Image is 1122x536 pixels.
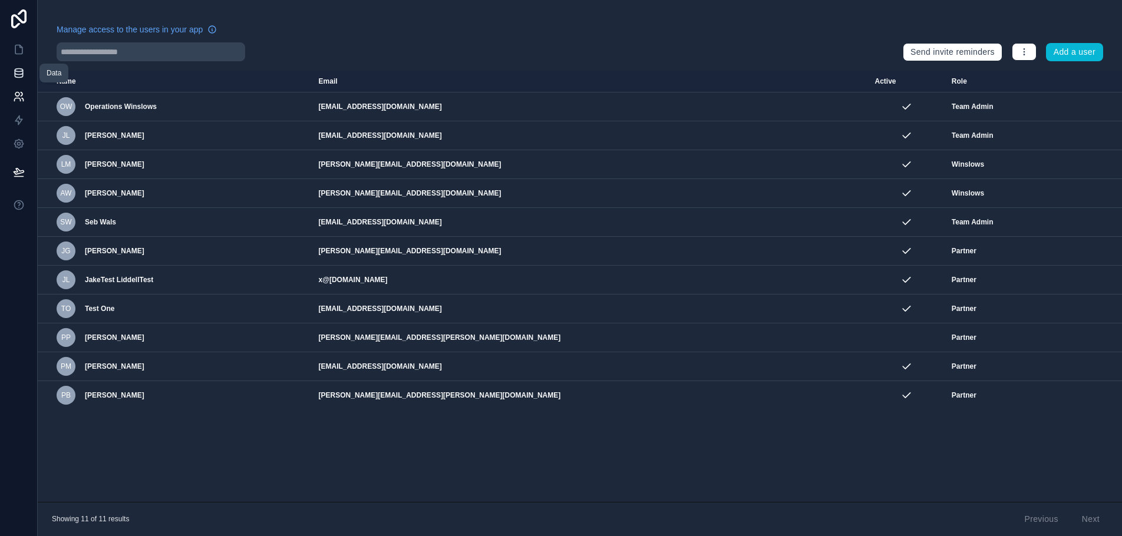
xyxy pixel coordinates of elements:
td: [EMAIL_ADDRESS][DOMAIN_NAME] [312,92,868,121]
th: Email [312,71,868,92]
span: PP [61,333,71,342]
th: Name [38,71,312,92]
td: [PERSON_NAME][EMAIL_ADDRESS][DOMAIN_NAME] [312,237,868,266]
div: scrollable content [38,71,1122,502]
span: Team Admin [952,131,994,140]
span: JG [61,246,70,256]
span: Partner [952,304,976,313]
td: [EMAIL_ADDRESS][DOMAIN_NAME] [312,208,868,237]
a: Manage access to the users in your app [57,24,217,35]
span: LM [61,160,71,169]
span: Partner [952,275,976,284]
td: [PERSON_NAME][EMAIL_ADDRESS][PERSON_NAME][DOMAIN_NAME] [312,381,868,410]
span: JL [62,275,70,284]
th: Active [867,71,944,92]
span: Manage access to the users in your app [57,24,203,35]
span: Test One [85,304,114,313]
span: JL [62,131,70,140]
span: [PERSON_NAME] [85,160,144,169]
span: Seb Wals [85,217,116,227]
span: [PERSON_NAME] [85,246,144,256]
span: Winslows [952,160,984,169]
th: Role [945,71,1066,92]
td: [PERSON_NAME][EMAIL_ADDRESS][DOMAIN_NAME] [312,179,868,208]
span: PB [61,391,71,400]
span: AW [61,188,72,198]
td: [PERSON_NAME][EMAIL_ADDRESS][DOMAIN_NAME] [312,150,868,179]
span: Team Admin [952,217,994,227]
span: TO [61,304,71,313]
button: Send invite reminders [903,43,1002,62]
span: OW [60,102,72,111]
td: x@[DOMAIN_NAME] [312,266,868,295]
button: Add a user [1046,43,1103,62]
span: Winslows [952,188,984,198]
span: Partner [952,391,976,400]
td: [PERSON_NAME][EMAIL_ADDRESS][PERSON_NAME][DOMAIN_NAME] [312,323,868,352]
span: PM [61,362,71,371]
span: [PERSON_NAME] [85,131,144,140]
span: JakeTest LiddellTest [85,275,153,284]
td: [EMAIL_ADDRESS][DOMAIN_NAME] [312,121,868,150]
span: Partner [952,333,976,342]
span: Operations Winslows [85,102,157,111]
span: [PERSON_NAME] [85,391,144,400]
span: Team Admin [952,102,994,111]
td: [EMAIL_ADDRESS][DOMAIN_NAME] [312,295,868,323]
span: [PERSON_NAME] [85,188,144,198]
div: Data [47,68,61,78]
span: Showing 11 of 11 results [52,514,129,524]
span: Partner [952,246,976,256]
span: [PERSON_NAME] [85,362,144,371]
td: [EMAIL_ADDRESS][DOMAIN_NAME] [312,352,868,381]
span: [PERSON_NAME] [85,333,144,342]
span: SW [60,217,71,227]
span: Partner [952,362,976,371]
